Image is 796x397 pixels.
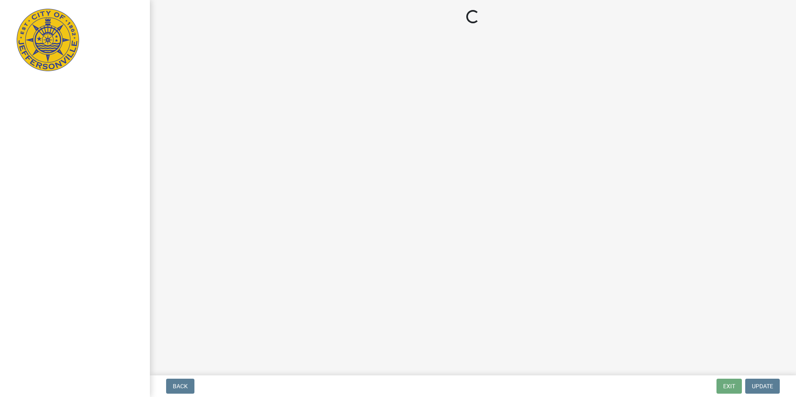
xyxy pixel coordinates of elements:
button: Back [166,379,194,394]
button: Update [745,379,780,394]
span: Back [173,383,188,390]
span: Update [752,383,773,390]
img: City of Jeffersonville, Indiana [17,9,79,71]
button: Exit [716,379,742,394]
